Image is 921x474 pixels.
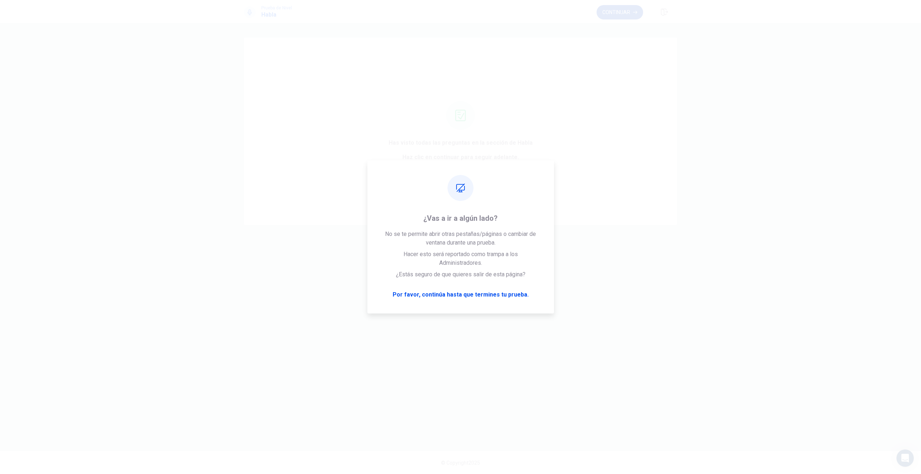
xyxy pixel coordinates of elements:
h1: Habla [261,10,292,19]
button: Continuar [597,5,643,19]
div: Open Intercom Messenger [896,449,914,467]
span: Prueba de Nivel [261,5,292,10]
span: Has visto todas las preguntas en la sección de Habla [389,139,533,147]
span: Haz clic en continuar para seguir adelante. [389,153,533,162]
span: © Copyright 2025 [441,460,480,466]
